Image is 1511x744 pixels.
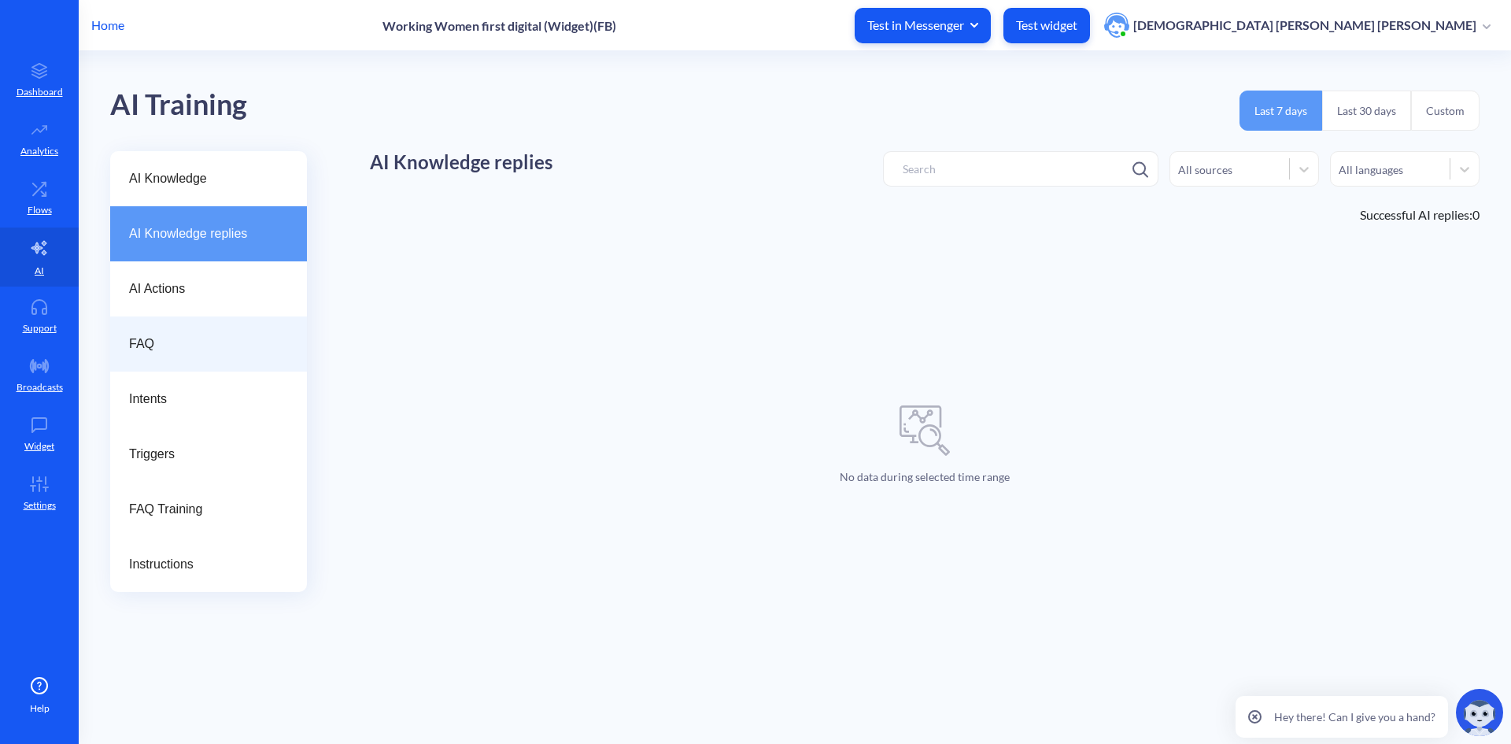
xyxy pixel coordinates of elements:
[110,482,307,537] a: FAQ Training
[129,445,275,464] span: Triggers
[110,372,307,427] a: Intents
[91,16,124,35] p: Home
[110,83,247,128] div: AI Training
[24,439,54,453] p: Widget
[23,321,57,335] p: Support
[1274,709,1435,725] p: Hey there! Can I give you a hand?
[110,537,307,592] a: Instructions
[17,380,63,394] p: Broadcasts
[1178,161,1232,177] div: All sources
[1339,161,1403,177] div: All languages
[370,151,552,174] h1: AI Knowledge replies
[1322,91,1411,131] button: Last 30 days
[1411,91,1480,131] button: Custom
[1096,11,1498,39] button: user photo[DEMOGRAPHIC_DATA] [PERSON_NAME] [PERSON_NAME]
[28,203,52,217] p: Flows
[17,85,63,99] p: Dashboard
[1133,17,1476,34] p: [DEMOGRAPHIC_DATA] [PERSON_NAME] [PERSON_NAME]
[1456,689,1503,736] img: copilot-icon.svg
[110,261,307,316] a: AI Actions
[129,500,275,519] span: FAQ Training
[110,206,307,261] a: AI Knowledge replies
[370,205,1480,224] div: Successful AI replies: 0
[30,701,50,716] span: Help
[382,18,616,33] p: Working Women first digital (Widget)(FB)
[129,390,275,409] span: Intents
[129,555,275,574] span: Instructions
[883,151,1158,187] input: Search
[867,17,978,34] span: Test in Messenger
[35,264,44,278] p: AI
[1239,91,1322,131] button: Last 7 days
[1104,13,1129,38] img: user photo
[110,151,307,206] a: AI Knowledge
[855,8,991,43] button: Test in Messenger
[24,498,56,513] p: Settings
[1003,8,1090,43] button: Test widget
[110,427,307,482] a: Triggers
[129,169,275,188] span: AI Knowledge
[129,224,275,243] span: AI Knowledge replies
[110,316,307,372] a: FAQ
[1016,17,1077,33] p: Test widget
[20,144,58,158] p: Analytics
[129,335,275,353] span: FAQ
[129,279,275,298] span: AI Actions
[840,468,1010,485] p: No data during selected time range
